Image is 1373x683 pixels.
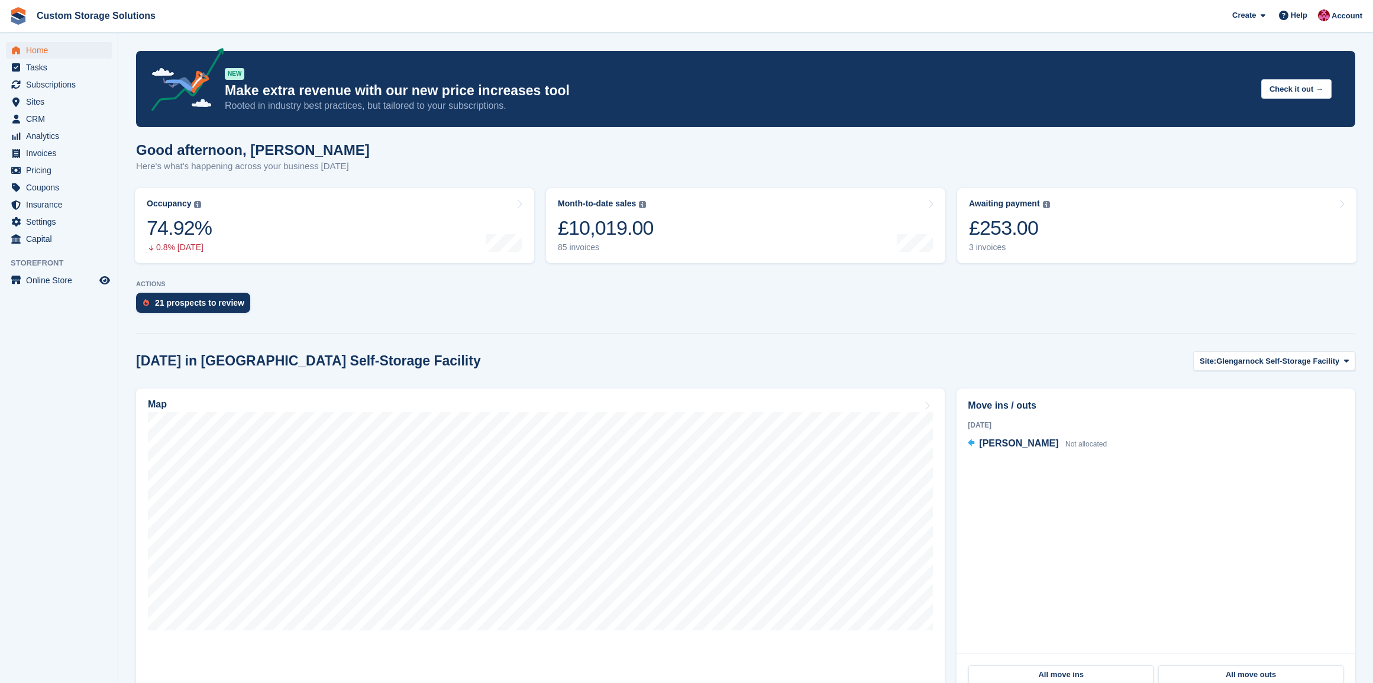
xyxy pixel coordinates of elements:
[1200,355,1216,367] span: Site:
[957,188,1356,263] a: Awaiting payment £253.00 3 invoices
[1216,355,1339,367] span: Glengarnock Self-Storage Facility
[1318,9,1330,21] img: Jack Alexander
[979,438,1058,448] span: [PERSON_NAME]
[6,93,112,110] a: menu
[26,59,97,76] span: Tasks
[11,257,118,269] span: Storefront
[6,196,112,213] a: menu
[26,272,97,289] span: Online Store
[147,242,212,253] div: 0.8% [DATE]
[26,76,97,93] span: Subscriptions
[26,162,97,179] span: Pricing
[6,59,112,76] a: menu
[1043,201,1050,208] img: icon-info-grey-7440780725fd019a000dd9b08b2336e03edf1995a4989e88bcd33f0948082b44.svg
[968,436,1107,452] a: [PERSON_NAME] Not allocated
[136,280,1355,288] p: ACTIONS
[32,6,160,25] a: Custom Storage Solutions
[969,216,1050,240] div: £253.00
[639,201,646,208] img: icon-info-grey-7440780725fd019a000dd9b08b2336e03edf1995a4989e88bcd33f0948082b44.svg
[147,216,212,240] div: 74.92%
[969,199,1040,209] div: Awaiting payment
[968,420,1344,430] div: [DATE]
[143,299,149,306] img: prospect-51fa495bee0391a8d652442698ab0144808aea92771e9ea1ae160a38d050c398.svg
[6,76,112,93] a: menu
[147,199,191,209] div: Occupancy
[6,111,112,127] a: menu
[225,68,244,80] div: NEW
[136,160,370,173] p: Here's what's happening across your business [DATE]
[26,231,97,247] span: Capital
[6,128,112,144] a: menu
[141,48,224,115] img: price-adjustments-announcement-icon-8257ccfd72463d97f412b2fc003d46551f7dbcb40ab6d574587a9cd5c0d94...
[98,273,112,287] a: Preview store
[26,93,97,110] span: Sites
[1232,9,1256,21] span: Create
[9,7,27,25] img: stora-icon-8386f47178a22dfd0bd8f6a31ec36ba5ce8667c1dd55bd0f319d3a0aa187defe.svg
[6,231,112,247] a: menu
[1193,351,1355,371] button: Site: Glengarnock Self-Storage Facility
[26,179,97,196] span: Coupons
[136,142,370,158] h1: Good afternoon, [PERSON_NAME]
[26,196,97,213] span: Insurance
[135,188,534,263] a: Occupancy 74.92% 0.8% [DATE]
[194,201,201,208] img: icon-info-grey-7440780725fd019a000dd9b08b2336e03edf1995a4989e88bcd33f0948082b44.svg
[6,162,112,179] a: menu
[155,298,244,307] div: 21 prospects to review
[546,188,945,263] a: Month-to-date sales £10,019.00 85 invoices
[558,199,636,209] div: Month-to-date sales
[1291,9,1307,21] span: Help
[225,82,1252,99] p: Make extra revenue with our new price increases tool
[6,272,112,289] a: menu
[148,399,167,410] h2: Map
[968,399,1344,413] h2: Move ins / outs
[26,213,97,230] span: Settings
[6,213,112,230] a: menu
[225,99,1252,112] p: Rooted in industry best practices, but tailored to your subscriptions.
[136,353,481,369] h2: [DATE] in [GEOGRAPHIC_DATA] Self-Storage Facility
[1332,10,1362,22] span: Account
[26,111,97,127] span: CRM
[6,145,112,161] a: menu
[6,179,112,196] a: menu
[26,145,97,161] span: Invoices
[26,42,97,59] span: Home
[558,242,654,253] div: 85 invoices
[26,128,97,144] span: Analytics
[1261,79,1332,99] button: Check it out →
[969,242,1050,253] div: 3 invoices
[136,293,256,319] a: 21 prospects to review
[558,216,654,240] div: £10,019.00
[1065,440,1107,448] span: Not allocated
[6,42,112,59] a: menu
